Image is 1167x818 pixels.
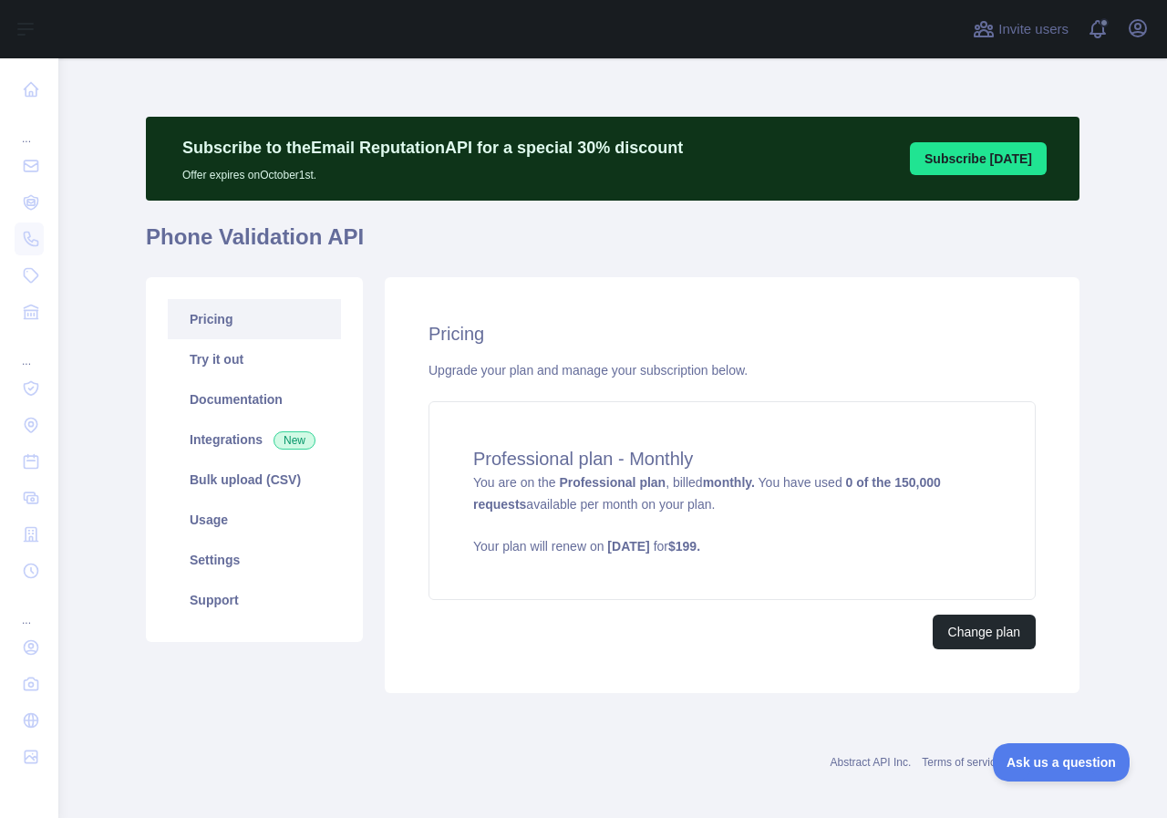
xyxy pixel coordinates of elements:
a: Bulk upload (CSV) [168,460,341,500]
p: Subscribe to the Email Reputation API for a special 30 % discount [182,135,683,160]
strong: 0 of the 150,000 requests [473,475,941,512]
span: New [274,431,315,450]
p: Your plan will renew on for [473,537,991,555]
div: ... [15,332,44,368]
span: You are on the , billed You have used available per month on your plan. [473,475,991,555]
button: Subscribe [DATE] [910,142,1047,175]
a: Documentation [168,379,341,419]
a: Terms of service [922,756,1001,769]
button: Invite users [969,15,1072,44]
div: Upgrade your plan and manage your subscription below. [429,361,1036,379]
h2: Pricing [429,321,1036,347]
a: Support [168,580,341,620]
strong: monthly. [703,475,755,490]
strong: Professional plan [559,475,666,490]
a: Abstract API Inc. [831,756,912,769]
button: Change plan [933,615,1036,649]
a: Integrations New [168,419,341,460]
div: ... [15,591,44,627]
h1: Phone Validation API [146,223,1079,266]
a: Settings [168,540,341,580]
iframe: Toggle Customer Support [993,743,1131,782]
strong: [DATE] [607,539,649,554]
strong: $ 199 . [668,539,700,554]
a: Usage [168,500,341,540]
p: Offer expires on October 1st. [182,160,683,182]
h4: Professional plan - Monthly [473,446,991,471]
a: Pricing [168,299,341,339]
div: ... [15,109,44,146]
span: Invite users [998,19,1069,40]
a: Try it out [168,339,341,379]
